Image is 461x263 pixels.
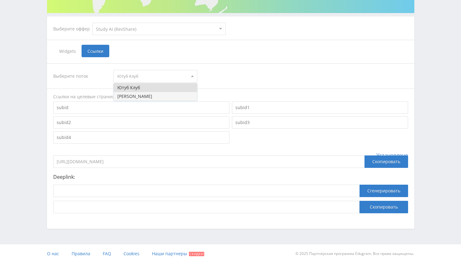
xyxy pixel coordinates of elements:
[233,244,414,263] div: © 2025 Партнёрская программа Edugram. Все права защищены.
[53,116,229,129] input: subid2
[365,155,408,168] div: Скопировать
[114,92,197,101] button: [PERSON_NAME]
[47,244,59,263] a: О нас
[72,251,90,256] span: Правила
[53,101,229,114] input: subid
[232,101,408,114] input: subid1
[53,26,92,31] div: Выберите оффер
[360,201,408,213] button: Скопировать
[124,244,139,263] a: Cookies
[360,185,408,197] button: Сгенерировать
[53,131,229,144] input: subid4
[82,45,109,57] span: Ссылки
[72,244,90,263] a: Правила
[47,251,59,256] span: О нас
[103,251,111,256] span: FAQ
[117,70,188,82] span: Ютуб Клуб
[53,94,408,100] div: Ссылки на целевые страницы оффера.
[53,174,408,180] p: Deeplink:
[232,116,408,129] input: subid3
[124,251,139,256] span: Cookies
[53,45,82,57] span: Widgets
[53,70,107,82] div: Выберите поток
[114,83,197,92] button: Ютуб Клуб
[189,252,204,256] span: Скидки
[103,244,111,263] a: FAQ
[152,251,187,256] span: Наши партнеры
[152,244,204,263] a: Наши партнеры Скидки
[376,152,408,158] span: Установлено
